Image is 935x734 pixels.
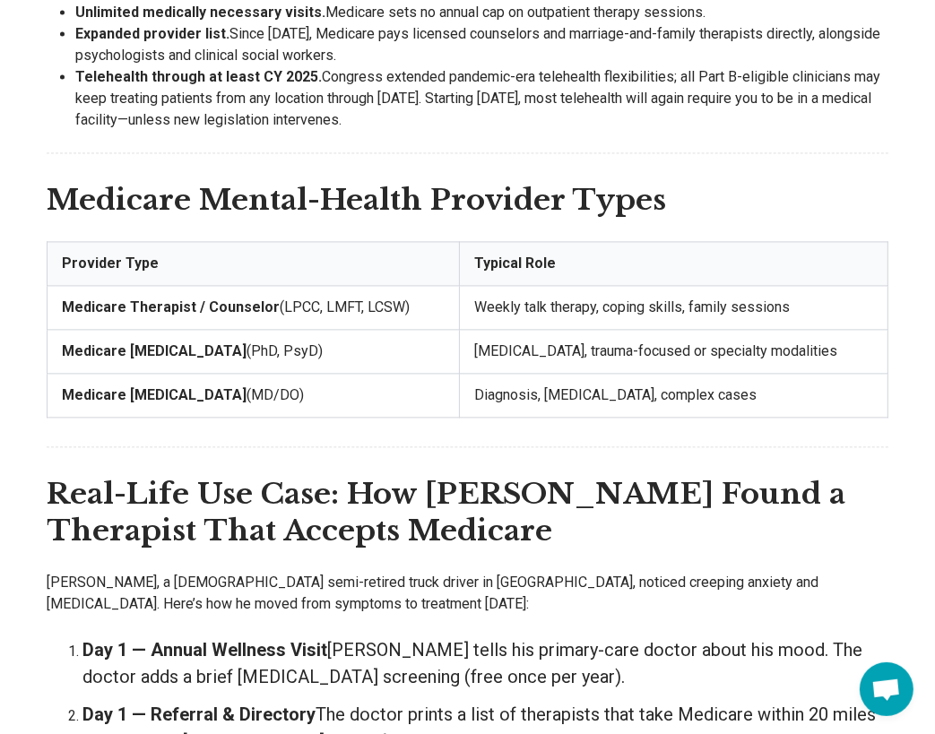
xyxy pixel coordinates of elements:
[459,285,887,329] td: Weekly talk therapy, coping skills, family sessions
[62,298,280,315] strong: Medicare Therapist / Counselor
[47,572,888,615] p: [PERSON_NAME], a [DEMOGRAPHIC_DATA] semi-retired truck driver in [GEOGRAPHIC_DATA], noticed creep...
[459,329,887,373] td: [MEDICAL_DATA], trauma-focused or specialty modalities
[48,285,460,329] td: (LPCC, LMFT, LCSW)
[75,68,322,85] strong: Telehealth through at least CY 2025.
[47,476,888,550] h3: Real-Life Use Case: How [PERSON_NAME] Found a Therapist That Accepts Medicare
[48,329,460,373] td: (PhD, PsyD)
[47,182,888,220] h3: Medicare Mental-Health Provider Types
[82,636,888,690] p: [PERSON_NAME] tells his primary-care doctor about his mood. The doctor adds a brief [MEDICAL_DATA...
[75,23,888,66] li: Since [DATE], Medicare pays licensed counselors and marriage-and-family therapists directly, alon...
[82,639,327,661] strong: Day 1 — Annual Wellness Visit
[459,373,887,417] td: Diagnosis, [MEDICAL_DATA], complex cases
[75,25,229,42] strong: Expanded provider list.
[75,2,888,23] li: Medicare sets no annual cap on outpatient therapy sessions.
[62,386,247,403] strong: Medicare [MEDICAL_DATA]
[62,255,159,272] strong: Provider Type
[474,255,556,272] strong: Typical Role
[75,66,888,131] li: Congress extended pandemic-era telehealth flexibilities; all Part B-eligible clinicians may keep ...
[860,662,913,716] a: Open chat
[75,4,325,21] strong: Unlimited medically necessary visits.
[48,373,460,417] td: (MD/DO)
[82,704,316,725] strong: Day 1 — Referral & Directory
[62,342,247,359] strong: Medicare [MEDICAL_DATA]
